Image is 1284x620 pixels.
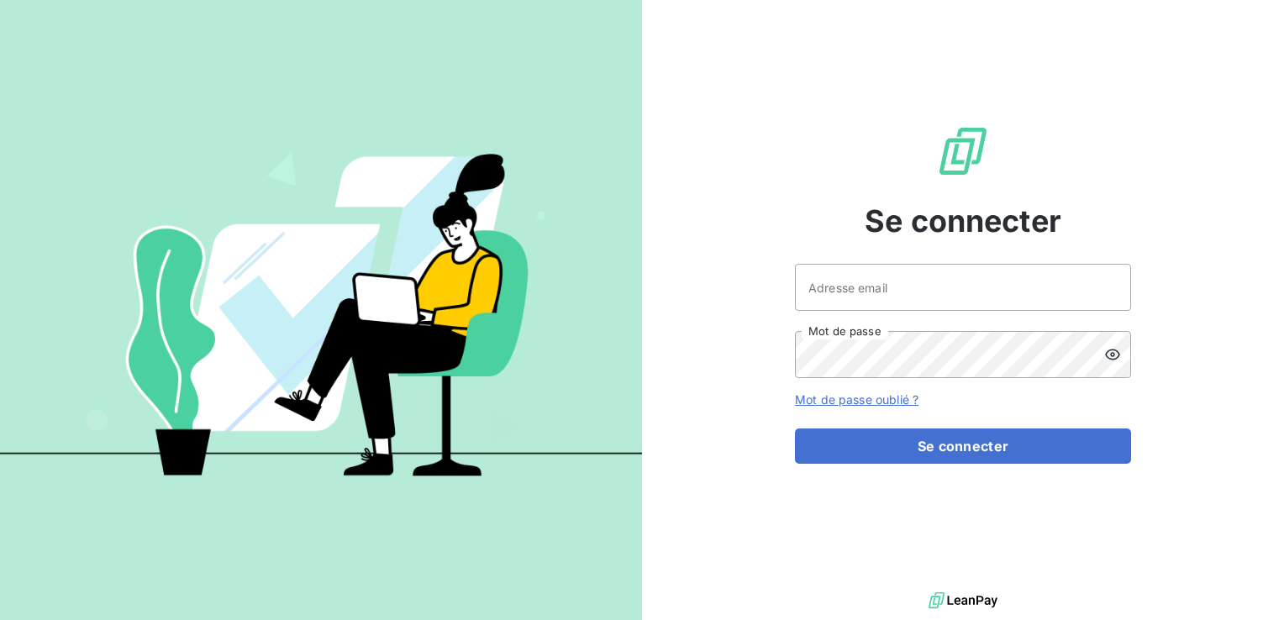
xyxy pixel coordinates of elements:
[795,428,1131,464] button: Se connecter
[795,264,1131,311] input: placeholder
[865,198,1061,244] span: Se connecter
[936,124,990,178] img: Logo LeanPay
[795,392,918,407] a: Mot de passe oublié ?
[929,588,997,613] img: logo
